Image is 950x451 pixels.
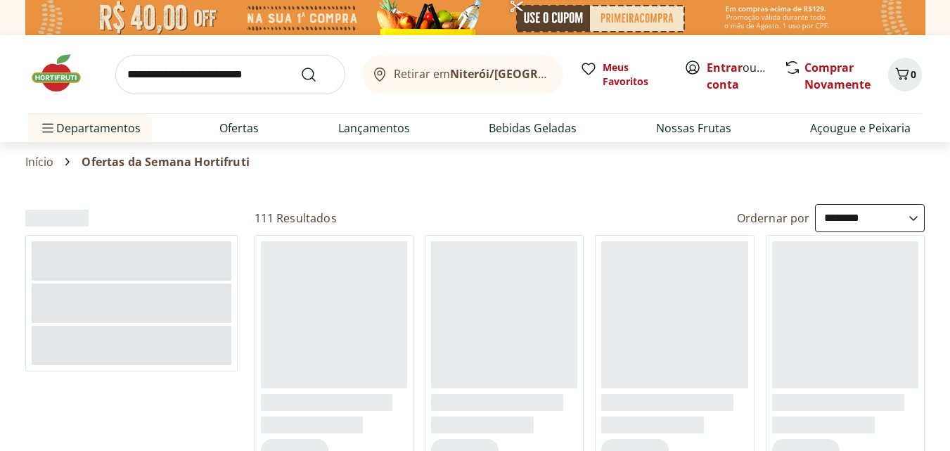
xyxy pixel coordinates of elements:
button: Submit Search [300,66,334,83]
span: Meus Favoritos [603,61,667,89]
button: Carrinho [888,58,922,91]
span: Ofertas da Semana Hortifruti [82,155,249,168]
span: 0 [911,68,916,81]
a: Ofertas [219,120,259,136]
img: Hortifruti [28,52,98,94]
b: Niterói/[GEOGRAPHIC_DATA] [450,66,610,82]
span: ou [707,59,769,93]
button: Retirar emNiterói/[GEOGRAPHIC_DATA] [362,55,563,94]
a: Bebidas Geladas [489,120,577,136]
a: Entrar [707,60,743,75]
a: Início [25,155,54,168]
a: Meus Favoritos [580,61,667,89]
a: Comprar Novamente [804,60,871,92]
h2: 111 Resultados [255,210,337,226]
a: Criar conta [707,60,784,92]
a: Lançamentos [338,120,410,136]
span: Departamentos [39,111,141,145]
button: Menu [39,111,56,145]
span: Retirar em [394,68,549,80]
a: Açougue e Peixaria [810,120,911,136]
a: Nossas Frutas [656,120,731,136]
input: search [115,55,345,94]
label: Ordernar por [737,210,810,226]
